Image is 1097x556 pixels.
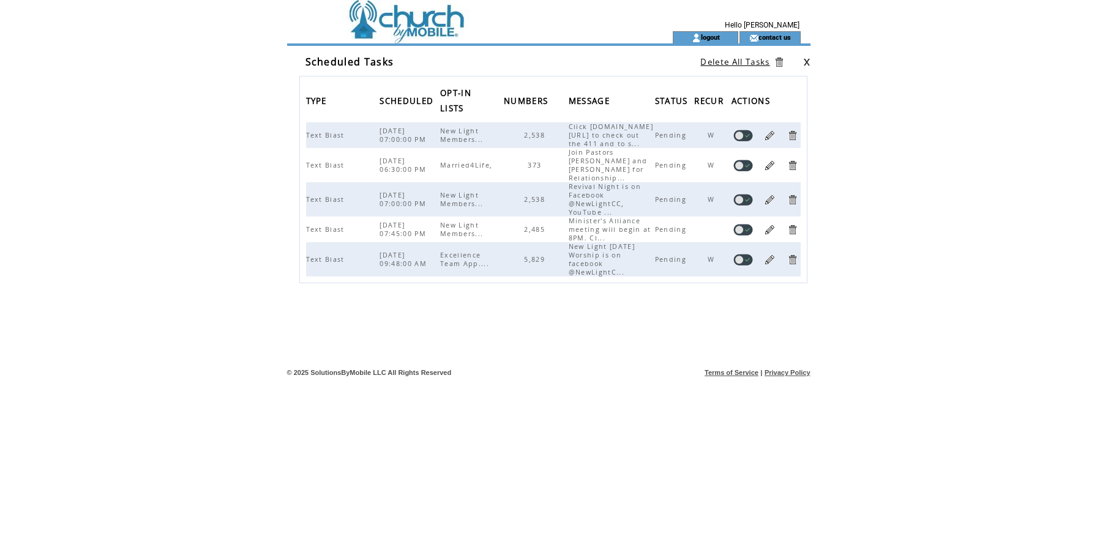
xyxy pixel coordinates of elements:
a: Delete Task [787,130,798,141]
span: Excellence Team App.... [440,251,492,268]
img: account_icon.gif [692,33,701,43]
span: 373 [528,161,544,169]
span: [DATE] 07:00:00 PM [380,191,429,208]
span: | [760,369,762,376]
a: Disable task [733,160,753,171]
span: New Light Members... [440,191,486,208]
span: Pending [655,225,689,234]
span: Text Blast [306,161,348,169]
span: Text Blast [306,131,348,139]
span: Pending [655,131,689,139]
span: Hello [PERSON_NAME] [725,21,799,29]
a: TYPE [306,97,330,104]
span: TYPE [306,92,330,113]
span: STATUS [655,92,691,113]
a: Delete Task [787,160,798,171]
a: RECUR [694,97,727,104]
a: Edit Task [764,224,776,235]
a: MESSAGE [569,97,613,104]
a: Privacy Policy [765,369,811,376]
span: Join Pastors [PERSON_NAME] and [PERSON_NAME] for Relationship... [569,148,648,182]
span: © 2025 SolutionsByMobile LLC All Rights Reserved [287,369,452,376]
a: NUMBERS [504,97,551,104]
span: [DATE] 09:48:00 AM [380,251,430,268]
span: W [708,131,717,139]
span: W [708,255,717,264]
a: SCHEDULED [380,97,436,104]
a: Edit Task [764,254,776,265]
span: Minister's Alliance meeting will begin at 8PM. Cl... [569,217,651,242]
span: 5,829 [524,255,548,264]
a: Delete Task [787,224,798,235]
span: MESSAGE [569,92,613,113]
span: 2,538 [524,195,548,204]
span: New Light Members... [440,127,486,144]
a: Edit Task [764,194,776,206]
a: Terms of Service [705,369,758,376]
span: Click [DOMAIN_NAME][URL] to check out the 411 and to s... [569,122,653,148]
span: New Light [DATE] Worship is on facebook @NewLightC... [569,242,635,276]
span: Pending [655,161,689,169]
span: [DATE] 07:45:00 PM [380,221,429,238]
a: Disable task [733,254,753,265]
a: OPT-IN LISTS [440,89,471,111]
span: ACTIONS [732,92,773,113]
span: RECUR [694,92,727,113]
span: Text Blast [306,225,348,234]
span: OPT-IN LISTS [440,84,471,120]
span: SCHEDULED [380,92,436,113]
a: Edit Task [764,130,776,141]
a: contact us [758,33,791,41]
span: [DATE] 06:30:00 PM [380,157,429,174]
a: Delete Task [787,194,798,206]
img: contact_us_icon.gif [749,33,758,43]
a: Edit Task [764,160,776,171]
a: Disable task [733,130,753,141]
a: Delete Task [787,254,798,265]
span: New Light Members... [440,221,486,238]
span: Text Blast [306,255,348,264]
span: W [708,195,717,204]
a: Disable task [733,224,753,235]
span: W [708,161,717,169]
a: Disable task [733,194,753,206]
span: [DATE] 07:00:00 PM [380,127,429,144]
span: Scheduled Tasks [305,55,394,69]
span: Text Blast [306,195,348,204]
span: 2,538 [524,131,548,139]
span: Revival Night is on Facebook @NewLightCC, YouTube ... [569,182,641,217]
span: 2,485 [524,225,548,234]
span: Married4Life, [440,161,495,169]
a: logout [701,33,720,41]
span: Pending [655,195,689,204]
a: Delete All Tasks [700,56,769,67]
span: Pending [655,255,689,264]
span: NUMBERS [504,92,551,113]
a: STATUS [655,97,691,104]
